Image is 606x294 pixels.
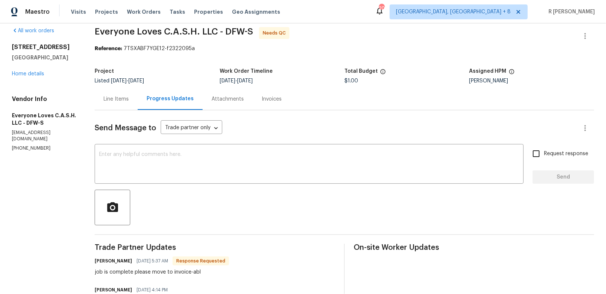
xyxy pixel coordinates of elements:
[344,69,378,74] h5: Total Budget
[262,95,282,103] div: Invoices
[95,8,118,16] span: Projects
[509,69,515,78] span: The hpm assigned to this work order.
[137,257,168,265] span: [DATE] 5:37 AM
[220,78,253,84] span: -
[95,124,156,132] span: Send Message to
[128,78,144,84] span: [DATE]
[354,244,594,251] span: On-site Worker Updates
[344,78,358,84] span: $1.00
[220,78,235,84] span: [DATE]
[12,28,54,33] a: All work orders
[137,286,168,294] span: [DATE] 4:14 PM
[212,95,244,103] div: Attachments
[12,71,44,76] a: Home details
[25,8,50,16] span: Maestro
[12,112,77,127] h5: Everyone Loves C.A.S.H. LLC - DFW-S
[147,95,194,102] div: Progress Updates
[379,4,384,12] div: 200
[469,69,507,74] h5: Assigned HPM
[12,130,77,142] p: [EMAIL_ADDRESS][DOMAIN_NAME]
[95,286,132,294] h6: [PERSON_NAME]
[95,27,253,36] span: Everyone Loves C.A.S.H. LLC - DFW-S
[111,78,144,84] span: -
[95,78,144,84] span: Listed
[170,9,185,14] span: Tasks
[12,54,77,61] h5: [GEOGRAPHIC_DATA]
[12,95,77,103] h4: Vendor Info
[396,8,511,16] span: [GEOGRAPHIC_DATA], [GEOGRAPHIC_DATA] + 8
[232,8,280,16] span: Geo Assignments
[111,78,127,84] span: [DATE]
[127,8,161,16] span: Work Orders
[95,257,132,265] h6: [PERSON_NAME]
[12,43,77,51] h2: [STREET_ADDRESS]
[161,122,222,134] div: Trade partner only
[95,69,114,74] h5: Project
[104,95,129,103] div: Line Items
[194,8,223,16] span: Properties
[95,45,594,52] div: 7TSXABF7YGE12-f2322095a
[380,69,386,78] span: The total cost of line items that have been proposed by Opendoor. This sum includes line items th...
[173,257,228,265] span: Response Requested
[546,8,595,16] span: R [PERSON_NAME]
[95,46,122,51] b: Reference:
[220,69,273,74] h5: Work Order Timeline
[237,78,253,84] span: [DATE]
[12,145,77,151] p: [PHONE_NUMBER]
[71,8,86,16] span: Visits
[544,150,588,158] span: Request response
[263,29,289,37] span: Needs QC
[469,78,594,84] div: [PERSON_NAME]
[95,268,229,276] div: job is complete please move to invoice-abl
[95,244,335,251] span: Trade Partner Updates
